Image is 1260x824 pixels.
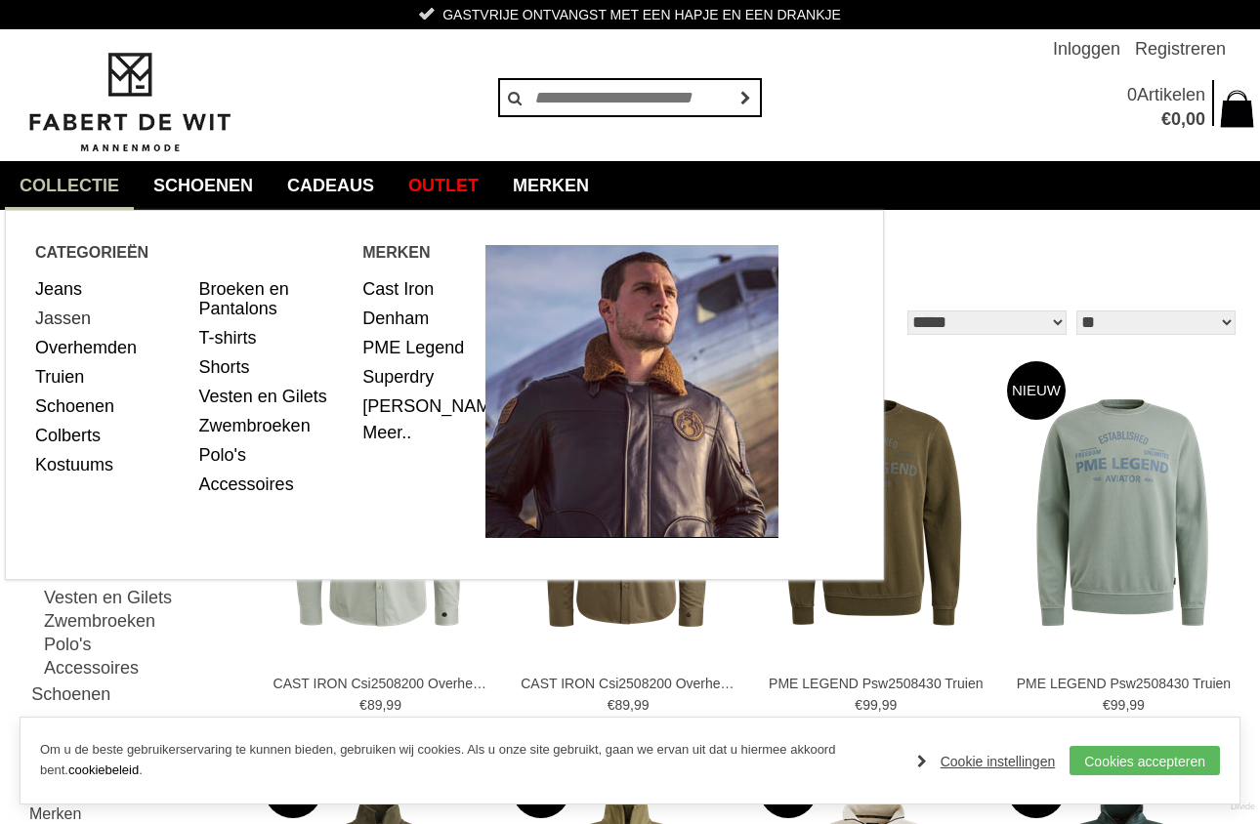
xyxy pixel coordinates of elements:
span: € [855,697,862,713]
a: Cadeaus [273,161,389,210]
a: Cast Iron [362,274,471,304]
a: Overhemden [35,333,185,362]
a: Inloggen [1053,29,1120,68]
a: Registreren [1135,29,1226,68]
a: CAST IRON Csi2508200 Overhemden [273,675,488,692]
span: 99 [1111,697,1126,713]
span: , [1125,697,1129,713]
span: 89 [615,697,631,713]
a: Colberts [35,421,185,450]
a: Schoenen [29,680,239,709]
a: PME LEGEND Psw2508430 Truien [1016,675,1231,692]
a: Shorts [199,352,349,382]
a: Vesten en Gilets [199,382,349,411]
span: € [1103,697,1111,713]
span: € [1161,109,1171,129]
a: Polo's [44,633,239,656]
span: Artikelen [1137,85,1205,104]
a: Denham [362,304,471,333]
span: 99 [1129,697,1145,713]
span: 0 [1127,85,1137,104]
a: Schoenen [35,391,185,421]
span: € [359,697,367,713]
a: Superdry [362,362,471,391]
a: Broeken en Pantalons [199,274,349,323]
span: 0 [1171,109,1181,129]
a: Cadeaus [29,709,239,738]
img: Fabert de Wit [20,50,239,155]
img: Heren [485,245,778,538]
a: Vesten en Gilets [44,586,239,609]
a: cookiebeleid [68,762,139,777]
span: Categorieën [35,240,362,265]
a: Zwembroeken [44,609,239,633]
a: Schoenen [139,161,268,210]
span: 99 [634,697,650,713]
span: 99 [862,697,878,713]
a: CAST IRON Csi2508200 Overhemden [521,675,735,692]
p: Om u de beste gebruikerservaring te kunnen bieden, gebruiken wij cookies. Als u onze site gebruik... [40,740,898,781]
a: Zwembroeken [199,411,349,440]
a: PME Legend [362,333,471,362]
span: , [630,697,634,713]
span: 89 [367,697,383,713]
a: Accessoires [44,656,239,680]
span: 99 [386,697,401,713]
a: Truien [35,362,185,391]
span: Merken [362,240,485,265]
a: Jassen [35,304,185,333]
a: collectie [5,161,134,210]
a: [PERSON_NAME] [362,391,471,421]
a: Cookies accepteren [1070,746,1220,775]
span: 99 [882,697,898,713]
a: Accessoires [199,470,349,499]
span: 00 [1186,109,1205,129]
span: , [1181,109,1186,129]
a: Cookie instellingen [917,747,1056,776]
img: PME LEGEND Psw2508430 Truien [1007,398,1237,628]
span: € [608,697,615,713]
a: Meer.. [362,423,411,442]
a: Jeans [35,274,185,304]
span: , [878,697,882,713]
a: Polo's [199,440,349,470]
a: T-shirts [199,323,349,352]
span: , [382,697,386,713]
a: Merken [498,161,604,210]
a: Kostuums [35,450,185,479]
a: PME LEGEND Psw2508430 Truien [769,675,984,692]
a: Outlet [394,161,493,210]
